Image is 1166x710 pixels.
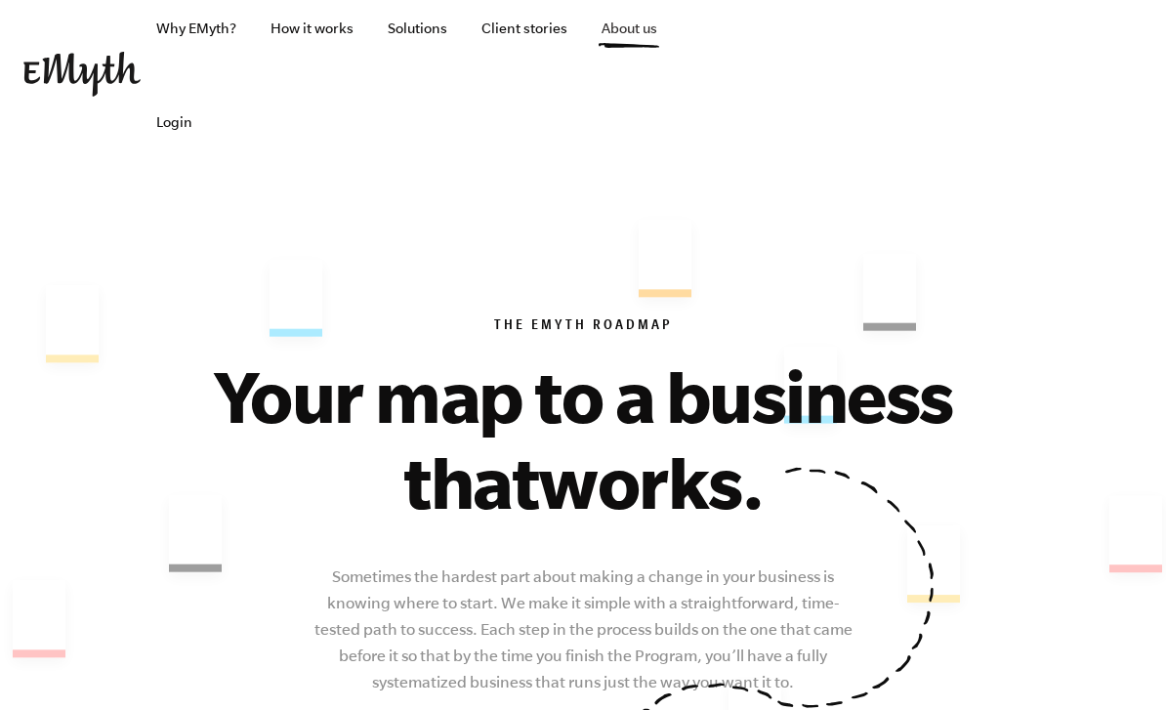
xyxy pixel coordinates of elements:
[1068,616,1166,710] iframe: Chat Widget
[937,54,1143,97] iframe: Embedded CTA
[23,317,1143,337] h6: The EMyth Roadmap
[153,353,1013,524] h1: Your map to a business that
[311,564,855,695] p: Sometimes the hardest part about making a change in your business is knowing where to start. We m...
[141,75,208,169] a: Login
[538,440,763,522] span: works.
[723,54,928,97] iframe: Embedded CTA
[23,52,141,97] img: EMyth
